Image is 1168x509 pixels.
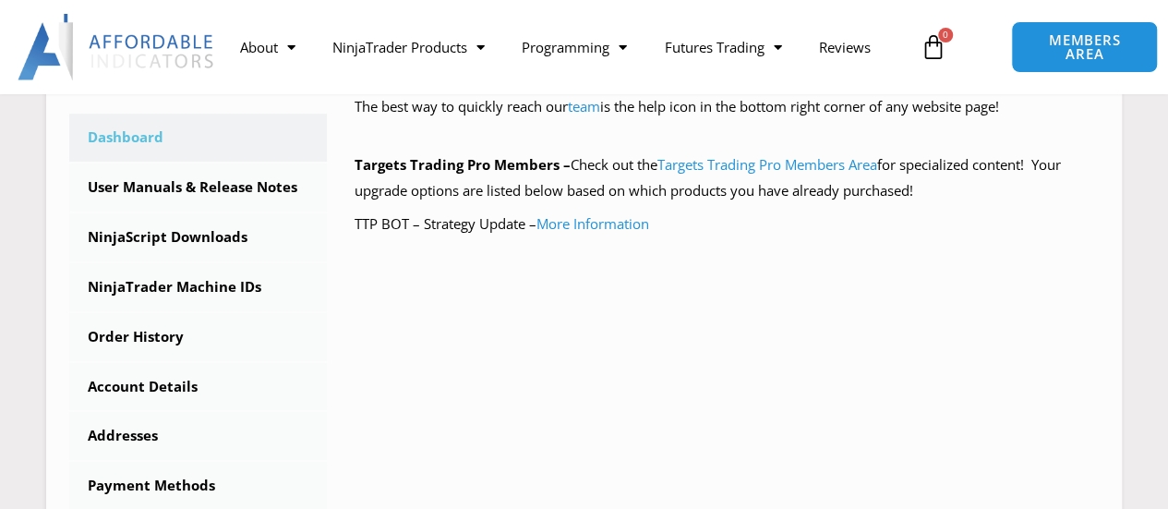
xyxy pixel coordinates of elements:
a: User Manuals & Release Notes [69,164,327,212]
a: Addresses [69,412,327,460]
span: 0 [938,28,953,42]
a: Reviews [800,26,888,68]
a: NinjaTrader Machine IDs [69,263,327,311]
a: More Information [536,214,649,233]
img: LogoAI | Affordable Indicators – NinjaTrader [18,14,216,80]
a: Dashboard [69,114,327,162]
p: The best way to quickly reach our is the help icon in the bottom right corner of any website page! [355,94,1099,146]
a: NinjaScript Downloads [69,213,327,261]
a: Account Details [69,363,327,411]
a: Futures Trading [645,26,800,68]
strong: Targets Trading Pro Members – [355,155,571,174]
a: Targets Trading Pro Members Area [657,155,877,174]
a: Order History [69,313,327,361]
span: MEMBERS AREA [1030,33,1138,61]
a: Programming [503,26,645,68]
a: 0 [893,20,974,74]
a: team [568,97,600,115]
a: MEMBERS AREA [1011,21,1158,73]
nav: Menu [222,26,910,68]
a: NinjaTrader Products [314,26,503,68]
a: About [222,26,314,68]
p: TTP BOT – Strategy Update – [355,212,1099,237]
p: Check out the for specialized content! Your upgrade options are listed below based on which produ... [355,152,1099,204]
